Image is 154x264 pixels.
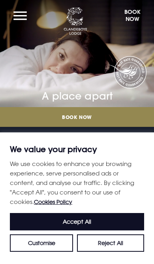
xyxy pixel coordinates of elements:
h1: A place apart [27,74,127,102]
a: Cookies Policy [34,198,72,205]
button: Reject All [77,234,144,252]
button: Customise [10,234,73,252]
button: Book Now [120,8,145,26]
button: Accept All [10,213,144,230]
p: We use cookies to enhance your browsing experience, serve personalised ads or content, and analys... [10,159,144,207]
p: We value your privacy [0,145,154,154]
img: Clandeboye Lodge [64,8,87,35]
